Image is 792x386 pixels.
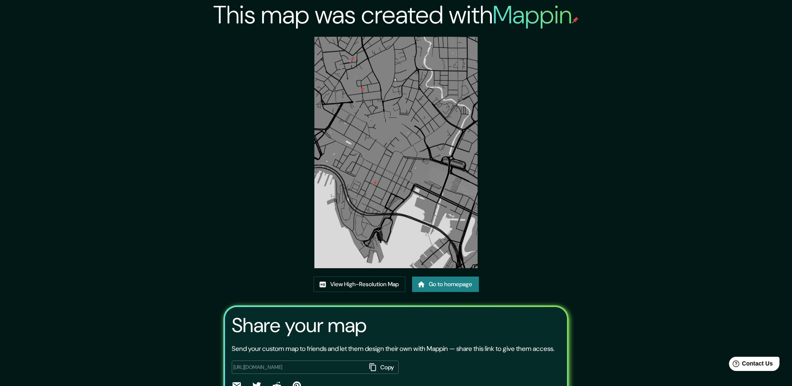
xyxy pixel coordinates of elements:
[718,353,783,377] iframe: Help widget launcher
[314,37,478,268] img: created-map
[366,361,399,374] button: Copy
[314,277,405,292] a: View High-Resolution Map
[232,314,367,337] h3: Share your map
[412,277,479,292] a: Go to homepage
[232,344,554,354] p: Send your custom map to friends and let them design their own with Mappin — share this link to gi...
[572,17,579,23] img: mappin-pin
